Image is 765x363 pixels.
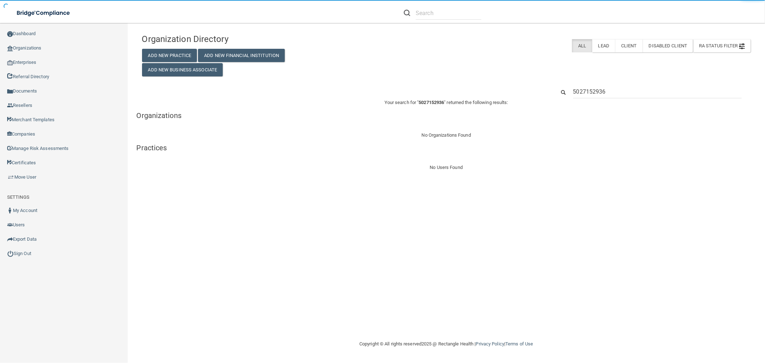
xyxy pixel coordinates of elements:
[7,31,13,37] img: ic_dashboard_dark.d01f4a41.png
[505,341,533,346] a: Terms of Use
[315,333,577,355] div: Copyright © All rights reserved 2025 @ Rectangle Health | |
[198,49,285,62] button: Add New Financial Institution
[699,43,745,48] span: RA Status Filter
[404,10,410,16] img: ic-search.3b580494.png
[476,341,504,346] a: Privacy Policy
[137,163,756,172] div: No Users Found
[7,46,13,51] img: organization-icon.f8decf85.png
[615,39,643,52] label: Client
[137,98,756,107] p: Your search for " " returned the following results:
[643,39,693,52] label: Disabled Client
[137,112,756,119] h5: Organizations
[11,6,77,20] img: bridge_compliance_login_screen.278c3ca4.svg
[137,131,756,140] div: No Organizations Found
[7,208,13,213] img: ic_user_dark.df1a06c3.png
[7,60,13,65] img: enterprise.0d942306.png
[7,222,13,228] img: icon-users.e205127d.png
[142,63,223,76] button: Add New Business Associate
[7,250,14,257] img: ic_power_dark.7ecde6b1.png
[142,49,197,62] button: Add New Practice
[7,174,14,181] img: briefcase.64adab9b.png
[142,34,338,44] h4: Organization Directory
[137,144,756,152] h5: Practices
[572,39,592,52] label: All
[739,43,745,49] img: icon-filter@2x.21656d0b.png
[7,193,29,202] label: SETTINGS
[7,89,13,94] img: icon-documents.8dae5593.png
[419,100,444,105] span: 5027152936
[7,103,13,108] img: ic_reseller.de258add.png
[7,236,13,242] img: icon-export.b9366987.png
[573,85,742,98] input: Search
[416,6,481,20] input: Search
[592,39,615,52] label: Lead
